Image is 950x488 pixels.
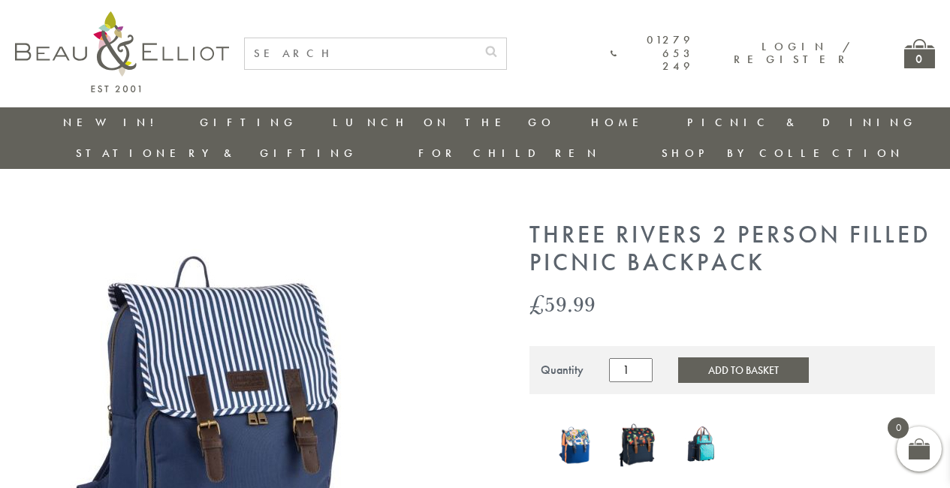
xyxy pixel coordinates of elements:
img: logo [15,11,229,92]
a: 36429 Confetti Mini 2 Person Filled Backpack Closed [677,419,725,470]
a: Riviera 2 Person Backpack with contents [552,420,599,468]
a: Shop by collection [662,146,904,161]
button: Add to Basket [678,357,809,383]
input: Product quantity [609,358,653,382]
div: Quantity [541,363,584,377]
a: Strawberries & Cream 4 Person Filled Backpack Picnic Set [615,417,662,472]
input: SEARCH [245,38,476,69]
a: Home [591,115,651,130]
a: Lunch On The Go [333,115,555,130]
img: Strawberries & Cream 4 Person Filled Backpack Picnic Set [615,417,662,469]
a: Gifting [200,115,297,130]
a: 0 [904,39,935,68]
span: 0 [888,417,909,438]
bdi: 59.99 [529,288,596,319]
a: New in! [63,115,164,130]
a: Login / Register [734,39,852,67]
span: £ [529,288,544,319]
a: Stationery & Gifting [76,146,357,161]
a: 01279 653 249 [611,34,694,73]
img: 36429 Confetti Mini 2 Person Filled Backpack Closed [677,419,725,466]
a: For Children [418,146,601,161]
h1: Three Rivers 2 Person Filled Picnic Backpack [529,221,935,277]
a: Picnic & Dining [687,115,917,130]
img: Riviera 2 Person Backpack with contents [552,420,599,465]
